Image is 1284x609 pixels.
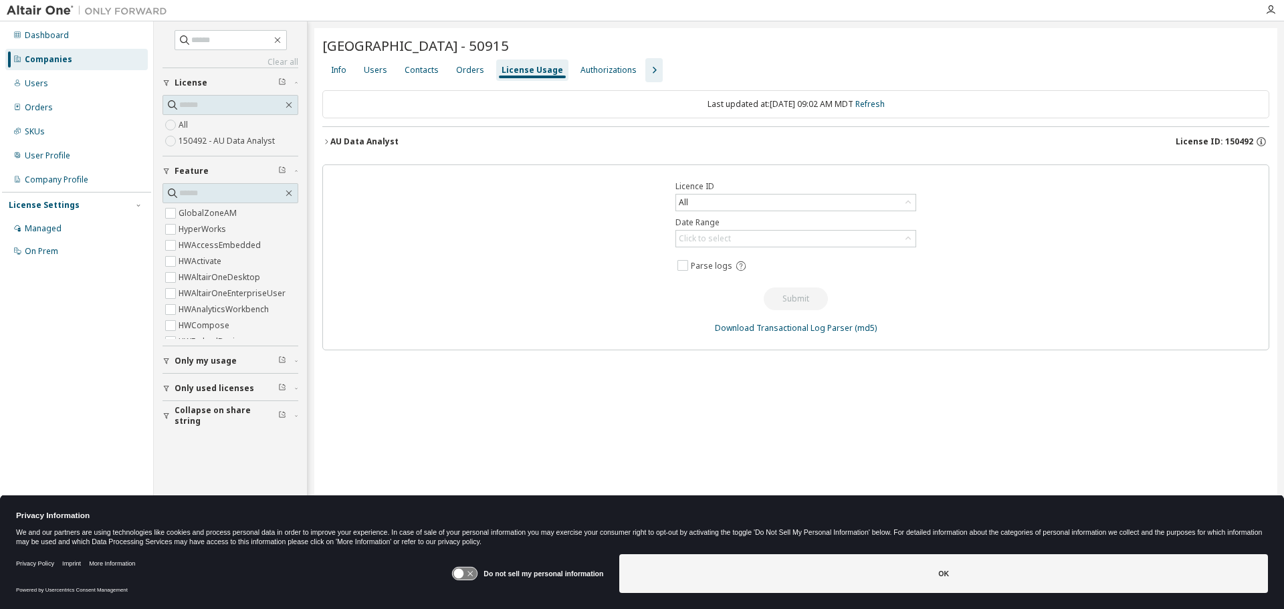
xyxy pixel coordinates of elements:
[676,231,916,247] div: Click to select
[175,166,209,176] span: Feature
[691,261,732,271] span: Parse logs
[179,301,272,318] label: HWAnalyticsWorkbench
[676,195,916,211] div: All
[25,102,53,113] div: Orders
[278,356,286,366] span: Clear filter
[322,90,1269,118] div: Last updated at: [DATE] 09:02 AM MDT
[322,36,509,55] span: [GEOGRAPHIC_DATA] - 50915
[679,233,731,244] div: Click to select
[175,78,207,88] span: License
[179,221,229,237] label: HyperWorks
[163,346,298,376] button: Only my usage
[1176,136,1253,147] span: License ID: 150492
[179,133,278,149] label: 150492 - AU Data Analyst
[163,374,298,403] button: Only used licenses
[278,166,286,176] span: Clear filter
[179,285,288,301] label: HWAltairOneEnterpriseUser
[25,150,70,161] div: User Profile
[179,253,224,269] label: HWActivate
[456,65,484,76] div: Orders
[175,405,278,427] span: Collapse on share string
[25,126,45,137] div: SKUs
[25,174,88,185] div: Company Profile
[9,200,80,211] div: License Settings
[179,334,241,350] label: HWEmbedBasic
[25,54,72,65] div: Companies
[175,356,237,366] span: Only my usage
[364,65,387,76] div: Users
[675,217,916,228] label: Date Range
[580,65,637,76] div: Authorizations
[163,68,298,98] button: License
[278,410,286,421] span: Clear filter
[175,383,254,394] span: Only used licenses
[7,4,174,17] img: Altair One
[322,127,1269,156] button: AU Data AnalystLicense ID: 150492
[331,65,346,76] div: Info
[278,383,286,394] span: Clear filter
[179,205,239,221] label: GlobalZoneAM
[179,117,191,133] label: All
[25,246,58,257] div: On Prem
[330,136,399,147] div: AU Data Analyst
[677,195,690,210] div: All
[163,401,298,431] button: Collapse on share string
[405,65,439,76] div: Contacts
[278,78,286,88] span: Clear filter
[25,78,48,89] div: Users
[163,156,298,186] button: Feature
[179,318,232,334] label: HWCompose
[25,223,62,234] div: Managed
[855,322,877,334] a: (md5)
[855,98,885,110] a: Refresh
[715,322,853,334] a: Download Transactional Log Parser
[179,269,263,285] label: HWAltairOneDesktop
[764,287,828,310] button: Submit
[25,30,69,41] div: Dashboard
[502,65,563,76] div: License Usage
[179,237,263,253] label: HWAccessEmbedded
[675,181,916,192] label: Licence ID
[163,57,298,68] a: Clear all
